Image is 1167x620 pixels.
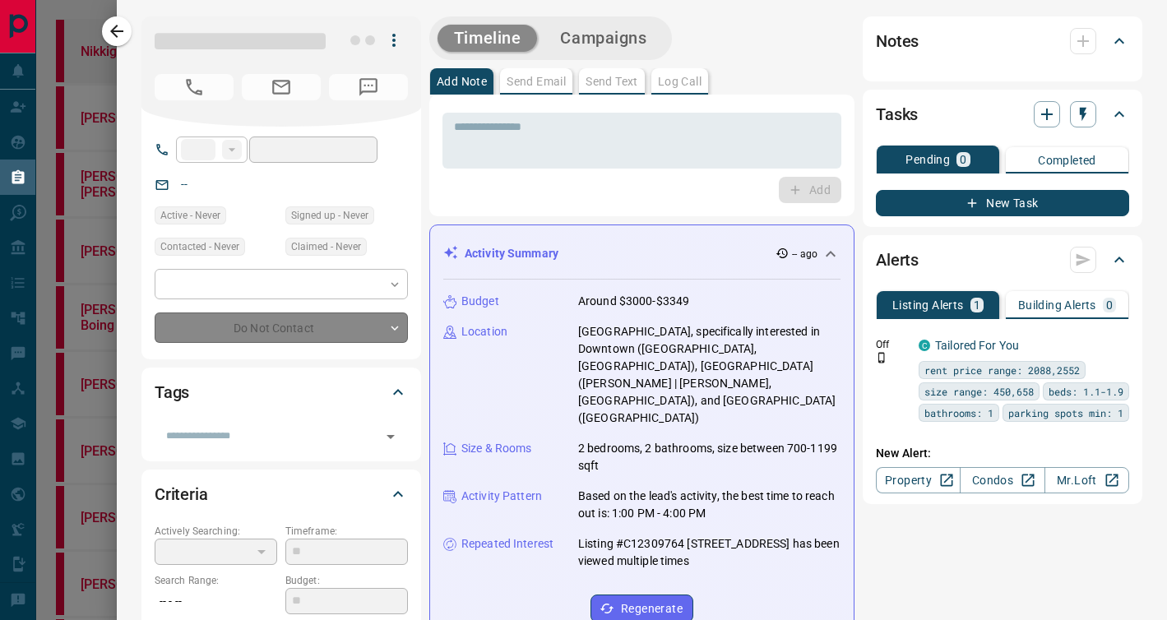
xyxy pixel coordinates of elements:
a: Tailored For You [935,339,1019,352]
p: -- ago [792,247,817,261]
p: Budget [461,293,499,310]
p: Add Note [437,76,487,87]
p: Listing Alerts [892,299,964,311]
button: Timeline [438,25,538,52]
p: Location [461,323,507,340]
div: Tasks [876,95,1129,134]
p: Activity Pattern [461,488,542,505]
div: Tags [155,372,408,412]
p: Completed [1038,155,1096,166]
p: Pending [905,154,950,165]
h2: Tasks [876,101,918,127]
div: Activity Summary-- ago [443,238,841,269]
a: -- [181,178,188,191]
a: Condos [960,467,1044,493]
p: Budget: [285,573,408,588]
span: Contacted - Never [160,238,239,255]
div: Notes [876,21,1129,61]
a: Property [876,467,961,493]
p: 2 bedrooms, 2 bathrooms, size between 700-1199 sqft [578,440,841,474]
p: New Alert: [876,445,1129,462]
h2: Notes [876,28,919,54]
span: beds: 1.1-1.9 [1049,383,1123,400]
a: Mr.Loft [1044,467,1129,493]
svg: Push Notification Only [876,352,887,363]
p: 0 [960,154,966,165]
p: Listing #C12309764 [STREET_ADDRESS] has been viewed multiple times [578,535,841,570]
div: condos.ca [919,340,930,351]
span: parking spots min: 1 [1008,405,1123,421]
span: Active - Never [160,207,220,224]
button: Open [379,425,402,448]
p: 0 [1106,299,1113,311]
span: Signed up - Never [291,207,368,224]
p: Search Range: [155,573,277,588]
div: Criteria [155,474,408,514]
span: No Email [242,74,321,100]
p: -- - -- [155,588,277,615]
div: Alerts [876,240,1129,280]
span: No Number [155,74,234,100]
p: Timeframe: [285,524,408,539]
p: Around $3000-$3349 [578,293,689,310]
p: Building Alerts [1018,299,1096,311]
button: New Task [876,190,1129,216]
div: Do Not Contact [155,312,408,343]
p: Repeated Interest [461,535,553,553]
button: Campaigns [544,25,663,52]
span: Claimed - Never [291,238,361,255]
span: rent price range: 2088,2552 [924,362,1080,378]
h2: Criteria [155,481,208,507]
p: [GEOGRAPHIC_DATA], specifically interested in Downtown ([GEOGRAPHIC_DATA], [GEOGRAPHIC_DATA]), [G... [578,323,841,427]
p: Based on the lead's activity, the best time to reach out is: 1:00 PM - 4:00 PM [578,488,841,522]
p: Size & Rooms [461,440,532,457]
h2: Tags [155,379,189,405]
span: size range: 450,658 [924,383,1034,400]
p: Actively Searching: [155,524,277,539]
span: No Number [329,74,408,100]
p: Activity Summary [465,245,558,262]
p: 1 [974,299,980,311]
p: Off [876,337,909,352]
span: bathrooms: 1 [924,405,993,421]
h2: Alerts [876,247,919,273]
